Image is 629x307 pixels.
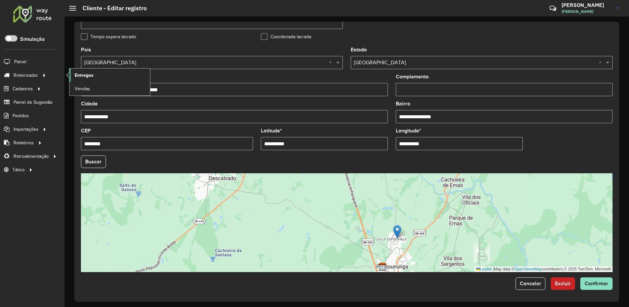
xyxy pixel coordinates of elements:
[396,73,429,81] label: Complemento
[515,267,542,271] a: OpenStreetMap
[76,5,147,12] h2: Cliente - Editar registro
[261,127,282,135] label: Latitude
[13,153,49,160] span: Retroalimentação
[75,72,93,79] span: Entregas
[562,9,611,14] span: [PERSON_NAME]
[14,58,26,65] span: Painel
[516,277,545,290] button: Cancelar
[13,99,53,106] span: Painel de Sugestão
[580,277,613,290] button: Confirmar
[75,85,90,92] span: Vendas
[81,155,106,168] button: Buscar
[555,281,571,286] span: Excluir
[69,69,150,82] a: Entregas
[351,46,367,54] label: Estado
[493,267,494,271] span: |
[20,35,45,43] label: Simulação
[329,59,335,67] span: Clear all
[585,281,608,286] span: Confirmar
[81,100,98,108] label: Cidade
[599,59,604,67] span: Clear all
[69,82,150,95] a: Vendas
[378,263,387,271] img: Brapira SEDE
[551,277,575,290] button: Excluir
[13,85,33,92] span: Cadastros
[562,2,611,8] h3: [PERSON_NAME]
[393,225,401,238] img: Marker
[13,112,29,119] span: Pedidos
[546,1,560,15] a: Contato Rápido
[520,281,541,286] span: Cancelar
[474,266,613,272] div: Map data © contributors,© 2025 TomTom, Microsoft
[81,127,91,135] label: CEP
[81,46,91,54] label: País
[13,72,38,79] span: Roteirizador
[13,139,34,146] span: Relatórios
[396,100,410,108] label: Bairro
[13,126,38,133] span: Importações
[13,166,25,173] span: Tático
[81,33,136,40] label: Tempo espera lacrado
[396,127,421,135] label: Longitude
[261,33,311,40] label: Coordenada lacrada
[476,267,492,271] a: Leaflet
